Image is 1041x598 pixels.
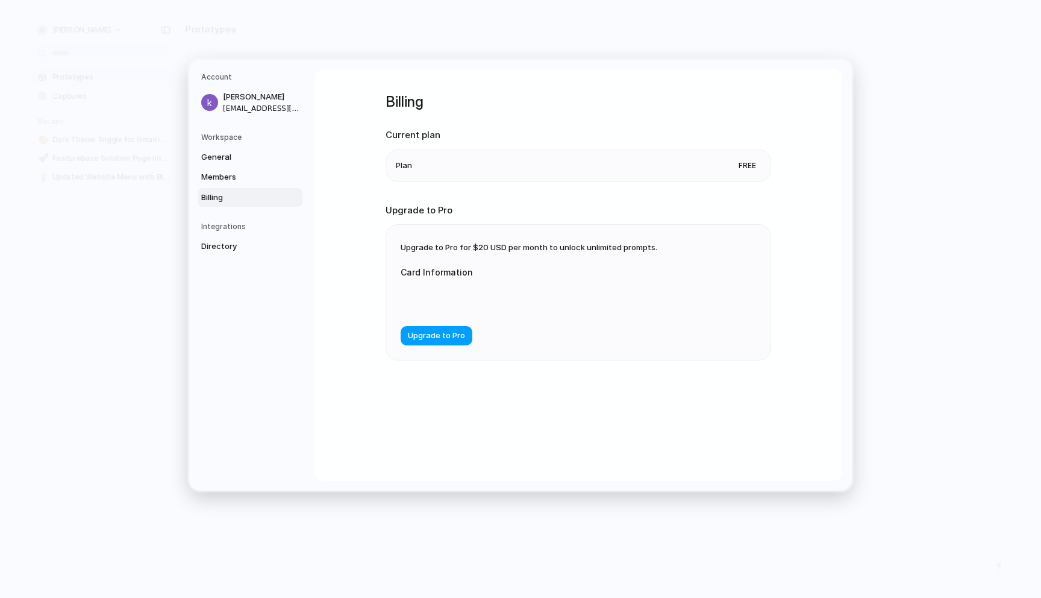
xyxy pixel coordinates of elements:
a: [PERSON_NAME][EMAIL_ADDRESS][DOMAIN_NAME] [198,87,302,118]
h5: Workspace [201,131,302,142]
button: Upgrade to Pro [401,326,472,345]
h5: Integrations [201,221,302,232]
h1: Billing [386,91,771,113]
span: General [201,151,278,163]
span: [PERSON_NAME] [223,91,300,103]
span: Upgrade to Pro for $20 USD per month to unlock unlimited prompts. [401,242,657,252]
span: [EMAIL_ADDRESS][DOMAIN_NAME] [223,102,300,113]
span: Upgrade to Pro [408,330,465,342]
iframe: Secure card payment input frame [410,293,632,304]
a: General [198,147,302,166]
a: Directory [198,237,302,256]
h2: Current plan [386,128,771,142]
a: Billing [198,187,302,207]
h2: Upgrade to Pro [386,203,771,217]
label: Card Information [401,266,642,279]
h5: Account [201,72,302,83]
span: Members [201,171,278,183]
span: Directory [201,241,278,253]
span: Billing [201,191,278,203]
span: Free [734,159,761,171]
span: Plan [396,160,412,172]
a: Members [198,168,302,187]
